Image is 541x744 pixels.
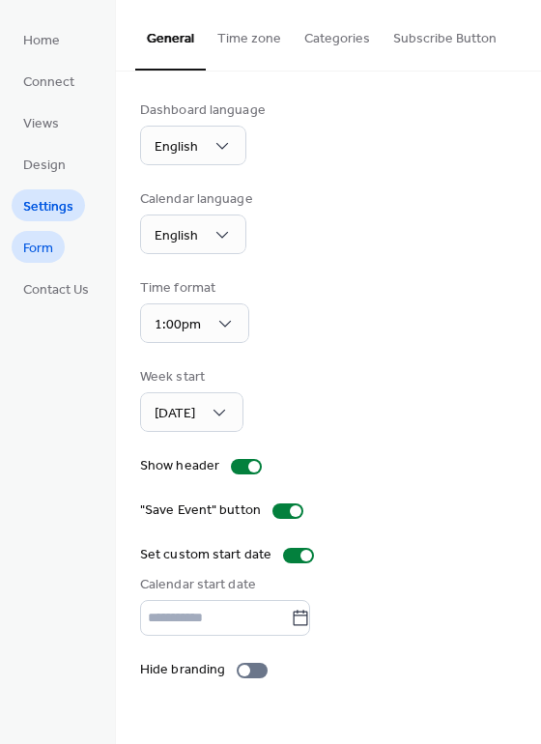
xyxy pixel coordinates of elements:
span: 1:00pm [155,312,201,338]
span: [DATE] [155,401,195,427]
div: Dashboard language [140,100,266,121]
div: Show header [140,456,219,476]
a: Settings [12,189,85,221]
div: Set custom start date [140,545,271,565]
span: Connect [23,72,74,93]
a: Design [12,148,77,180]
div: Hide branding [140,660,225,680]
div: Calendar language [140,189,253,210]
div: Week start [140,367,240,387]
div: "Save Event" button [140,501,261,521]
a: Form [12,231,65,263]
span: English [155,134,198,160]
span: Home [23,31,60,51]
a: Home [12,23,71,55]
span: Design [23,156,66,176]
span: Views [23,114,59,134]
div: Time format [140,278,245,299]
a: Contact Us [12,272,100,304]
span: Contact Us [23,280,89,300]
span: Settings [23,197,73,217]
a: Connect [12,65,86,97]
div: Calendar start date [140,575,513,595]
span: English [155,223,198,249]
span: Form [23,239,53,259]
a: Views [12,106,71,138]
